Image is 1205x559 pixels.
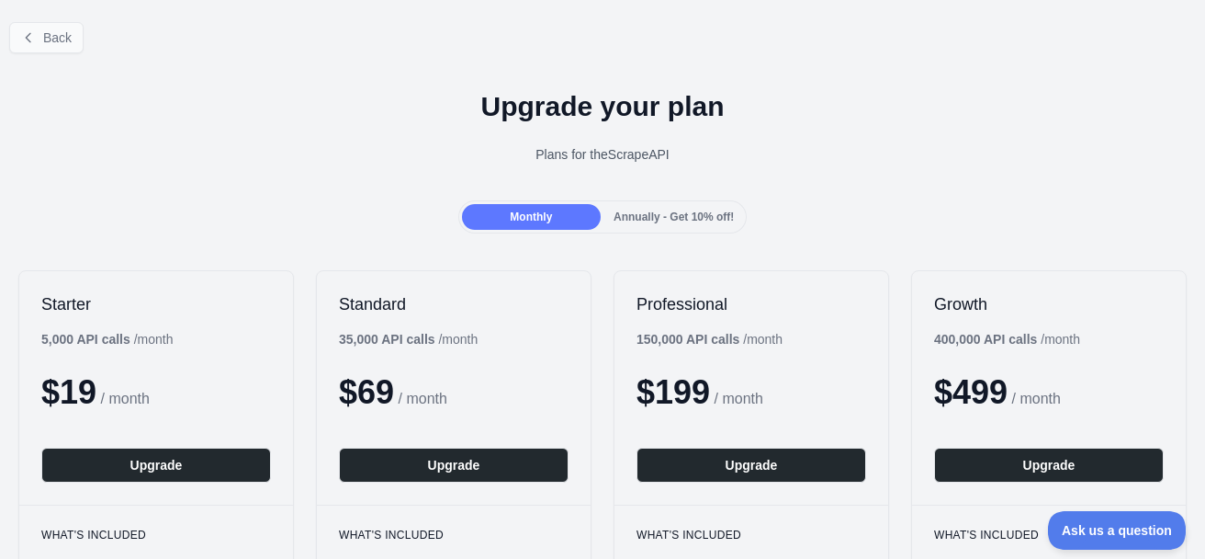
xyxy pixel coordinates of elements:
[636,330,783,348] div: / month
[636,332,739,347] b: 150,000 API calls
[339,330,478,348] div: / month
[339,332,435,347] b: 35,000 API calls
[636,373,710,411] span: $ 199
[934,330,1080,348] div: / month
[339,293,569,315] h2: Standard
[934,373,1008,411] span: $ 499
[934,293,1164,315] h2: Growth
[636,293,866,315] h2: Professional
[934,332,1037,347] b: 400,000 API calls
[1048,511,1187,550] iframe: Toggle Customer Support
